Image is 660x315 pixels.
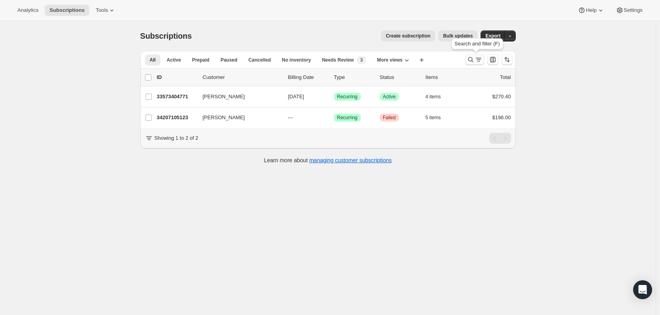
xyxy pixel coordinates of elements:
span: [PERSON_NAME] [203,93,245,101]
p: Learn more about [264,156,392,164]
nav: Pagination [489,133,511,144]
span: Prepaid [192,57,209,63]
span: Create subscription [386,33,430,39]
span: Failed [383,114,396,121]
button: Help [573,5,609,16]
button: Create new view [415,54,428,66]
span: Analytics [17,7,38,13]
span: Active [383,94,396,100]
p: 33573404771 [157,93,196,101]
span: $196.00 [492,114,511,120]
span: Active [167,57,181,63]
span: Recurring [337,94,358,100]
span: --- [288,114,293,120]
a: managing customer subscriptions [309,157,392,163]
button: Settings [611,5,647,16]
div: Open Intercom Messenger [633,280,652,299]
button: Search and filter results [465,54,484,65]
button: Subscriptions [45,5,89,16]
span: Subscriptions [49,7,85,13]
span: 3 [360,57,363,63]
span: 5 items [426,114,441,121]
span: Bulk updates [443,33,473,39]
span: [DATE] [288,94,304,99]
div: 34207105123[PERSON_NAME]---SuccessRecurringCriticalFailed5 items$196.00 [157,112,511,123]
span: Recurring [337,114,358,121]
span: Tools [96,7,108,13]
span: Export [485,33,500,39]
button: Tools [91,5,121,16]
p: Customer [203,73,282,81]
p: Status [380,73,419,81]
button: Bulk updates [438,30,477,41]
div: Type [334,73,373,81]
span: Subscriptions [140,32,192,40]
button: More views [372,54,414,66]
button: 5 items [426,112,450,123]
button: Export [481,30,505,41]
div: IDCustomerBilling DateTypeStatusItemsTotal [157,73,511,81]
span: No inventory [282,57,311,63]
p: Showing 1 to 2 of 2 [155,134,198,142]
button: [PERSON_NAME] [198,111,277,124]
div: 33573404771[PERSON_NAME][DATE]SuccessRecurringSuccessActive4 items$270.40 [157,91,511,102]
span: 4 items [426,94,441,100]
span: All [150,57,156,63]
p: 34207105123 [157,114,196,122]
span: Needs Review [322,57,354,63]
p: ID [157,73,196,81]
button: Sort the results [502,54,513,65]
button: [PERSON_NAME] [198,90,277,103]
span: Help [586,7,596,13]
span: $270.40 [492,94,511,99]
span: [PERSON_NAME] [203,114,245,122]
button: 4 items [426,91,450,102]
button: Create subscription [381,30,435,41]
span: More views [377,57,403,63]
button: Customize table column order and visibility [487,54,498,65]
span: Cancelled [249,57,271,63]
button: Analytics [13,5,43,16]
p: Billing Date [288,73,328,81]
p: Total [500,73,511,81]
span: Settings [624,7,643,13]
div: Items [426,73,465,81]
span: Paused [221,57,238,63]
